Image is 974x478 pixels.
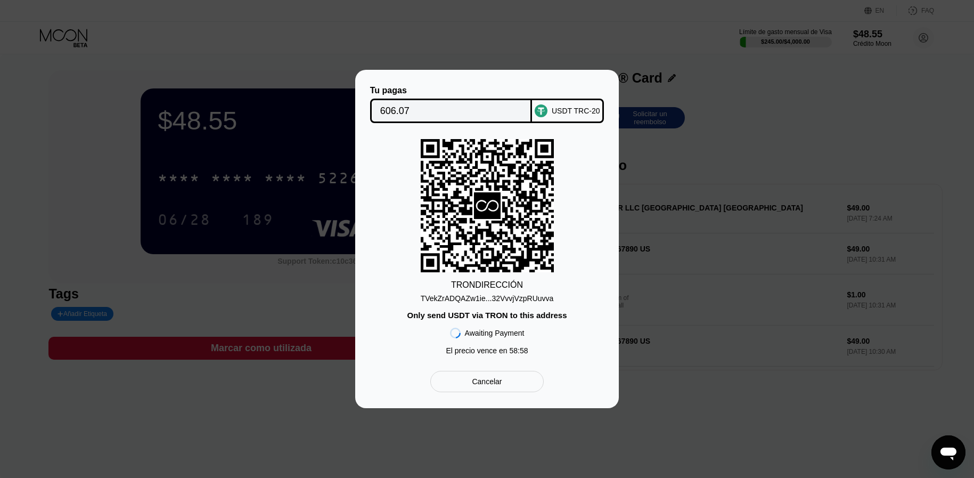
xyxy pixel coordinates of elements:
div: El precio vence en [446,346,528,355]
div: Cancelar [472,377,502,386]
span: 58 : 58 [510,346,528,355]
div: Awaiting Payment [465,329,525,337]
div: TVekZrADQAZw1ie...32VvvjVzpRUuvva [421,290,554,303]
div: Tu pagasUSDT TRC-20 [371,86,603,123]
div: USDT TRC-20 [552,107,600,115]
div: Cancelar [430,371,544,392]
div: TRON DIRECCIÓN [451,280,523,290]
iframe: Botón para iniciar la ventana de mensajería [931,435,965,469]
div: TVekZrADQAZw1ie...32VvvjVzpRUuvva [421,294,554,303]
div: Tu pagas [370,86,533,95]
div: Only send USDT via TRON to this address [407,311,567,320]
